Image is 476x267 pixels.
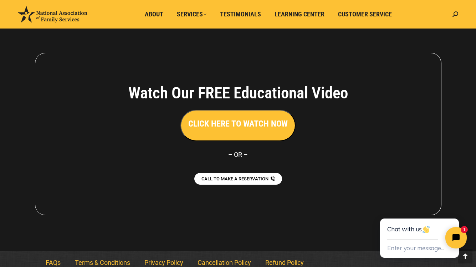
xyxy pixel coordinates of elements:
a: About [140,7,168,21]
span: About [145,10,163,18]
a: CALL TO MAKE A RESERVATION [194,173,282,185]
a: Testimonials [215,7,266,21]
a: Customer Service [333,7,397,21]
img: National Association of Family Services [18,6,87,22]
span: Customer Service [338,10,392,18]
button: CLICK HERE TO WATCH NOW [180,110,296,141]
span: – OR – [228,151,248,158]
a: Learning Center [270,7,329,21]
span: CALL TO MAKE A RESERVATION [201,176,268,181]
span: Testimonials [220,10,261,18]
span: Services [177,10,206,18]
a: CLICK HERE TO WATCH NOW [180,120,296,128]
h4: Watch Our FREE Educational Video [89,83,388,103]
h3: CLICK HERE TO WATCH NOW [188,118,288,130]
iframe: Tidio Chat [364,196,476,267]
span: Learning Center [275,10,324,18]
